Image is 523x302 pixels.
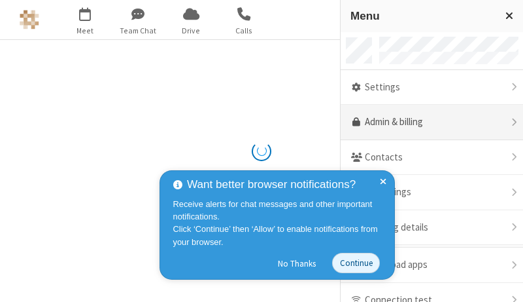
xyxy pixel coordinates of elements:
[341,70,523,105] div: Settings
[220,25,269,37] span: Calls
[271,253,323,274] button: No Thanks
[341,105,523,140] a: Admin & billing
[341,175,523,210] div: Recordings
[341,248,523,283] div: Download apps
[114,25,163,37] span: Team Chat
[341,140,523,176] div: Contacts
[61,25,110,37] span: Meet
[167,25,216,37] span: Drive
[490,268,513,293] iframe: Chat
[332,253,380,273] button: Continue
[350,10,494,22] h3: Menu
[20,10,39,29] img: Astra
[187,176,356,193] span: Want better browser notifications?
[341,210,523,246] div: Meeting details
[173,198,385,248] div: Receive alerts for chat messages and other important notifications. Click ‘Continue’ then ‘Allow’...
